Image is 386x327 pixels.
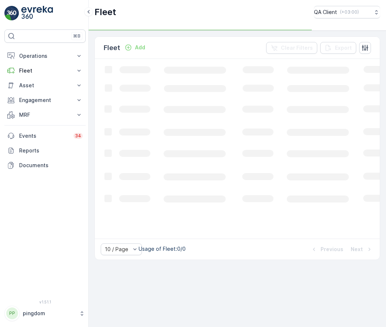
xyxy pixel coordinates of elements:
[350,245,374,254] button: Next
[19,52,71,60] p: Operations
[19,82,71,89] p: Asset
[340,9,359,15] p: ( +03:00 )
[314,6,380,18] button: QA Client(+03:00)
[94,6,116,18] p: Fleet
[122,43,148,52] button: Add
[23,310,75,317] p: pingdom
[320,42,356,54] button: Export
[21,6,53,21] img: logo_light-DOdMpM7g.png
[19,96,71,104] p: Engagement
[4,49,86,63] button: Operations
[314,8,337,16] p: QA Client
[310,245,344,254] button: Previous
[351,246,363,253] p: Next
[335,44,352,52] p: Export
[19,67,71,74] p: Fleet
[75,133,81,139] p: 34
[4,6,19,21] img: logo
[135,44,145,51] p: Add
[321,246,343,253] p: Previous
[19,147,83,154] p: Reports
[4,158,86,173] a: Documents
[4,93,86,108] button: Engagement
[139,245,186,253] p: Usage of Fleet : 0/0
[4,300,86,304] span: v 1.51.1
[104,43,120,53] p: Fleet
[19,132,69,140] p: Events
[281,44,313,52] p: Clear Filters
[73,33,81,39] p: ⌘B
[4,143,86,158] a: Reports
[4,129,86,143] a: Events34
[4,63,86,78] button: Fleet
[19,162,83,169] p: Documents
[19,111,71,119] p: MRF
[6,307,18,319] div: PP
[4,78,86,93] button: Asset
[4,306,86,321] button: PPpingdom
[266,42,317,54] button: Clear Filters
[4,108,86,122] button: MRF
